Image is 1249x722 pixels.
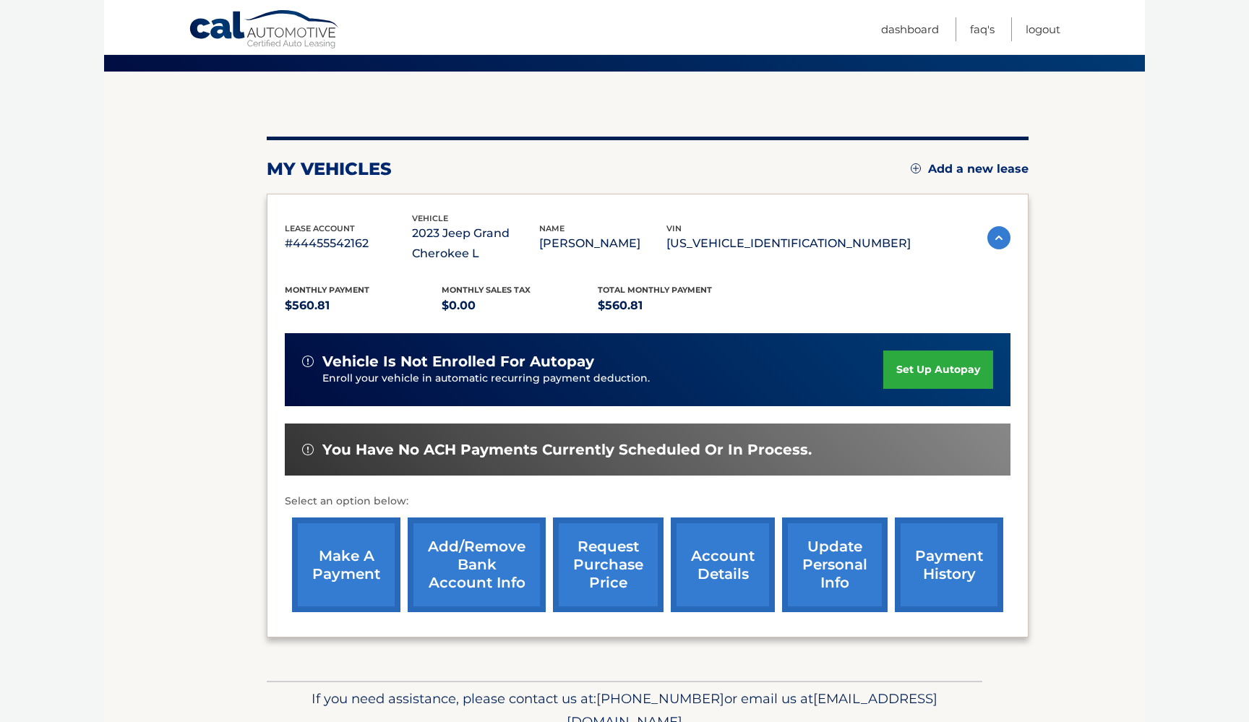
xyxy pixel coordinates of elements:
span: name [539,223,565,233]
a: request purchase price [553,517,664,612]
span: You have no ACH payments currently scheduled or in process. [322,441,812,459]
p: [PERSON_NAME] [539,233,666,254]
a: Dashboard [881,17,939,41]
a: Add/Remove bank account info [408,517,546,612]
p: #44455542162 [285,233,412,254]
a: Logout [1026,17,1060,41]
span: Monthly sales Tax [442,285,531,295]
a: Add a new lease [911,162,1029,176]
span: vehicle is not enrolled for autopay [322,353,594,371]
a: FAQ's [970,17,995,41]
span: Total Monthly Payment [598,285,712,295]
p: 2023 Jeep Grand Cherokee L [412,223,539,264]
h2: my vehicles [267,158,392,180]
a: update personal info [782,517,888,612]
p: [US_VEHICLE_IDENTIFICATION_NUMBER] [666,233,911,254]
p: $560.81 [285,296,442,316]
span: Monthly Payment [285,285,369,295]
img: accordion-active.svg [987,226,1010,249]
p: $0.00 [442,296,598,316]
p: Enroll your vehicle in automatic recurring payment deduction. [322,371,883,387]
a: payment history [895,517,1003,612]
a: account details [671,517,775,612]
span: lease account [285,223,355,233]
a: Cal Automotive [189,9,340,51]
img: alert-white.svg [302,356,314,367]
span: vin [666,223,682,233]
span: vehicle [412,213,448,223]
a: set up autopay [883,351,993,389]
img: add.svg [911,163,921,173]
p: Select an option below: [285,493,1010,510]
span: [PHONE_NUMBER] [596,690,724,707]
a: make a payment [292,517,400,612]
p: $560.81 [598,296,755,316]
img: alert-white.svg [302,444,314,455]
